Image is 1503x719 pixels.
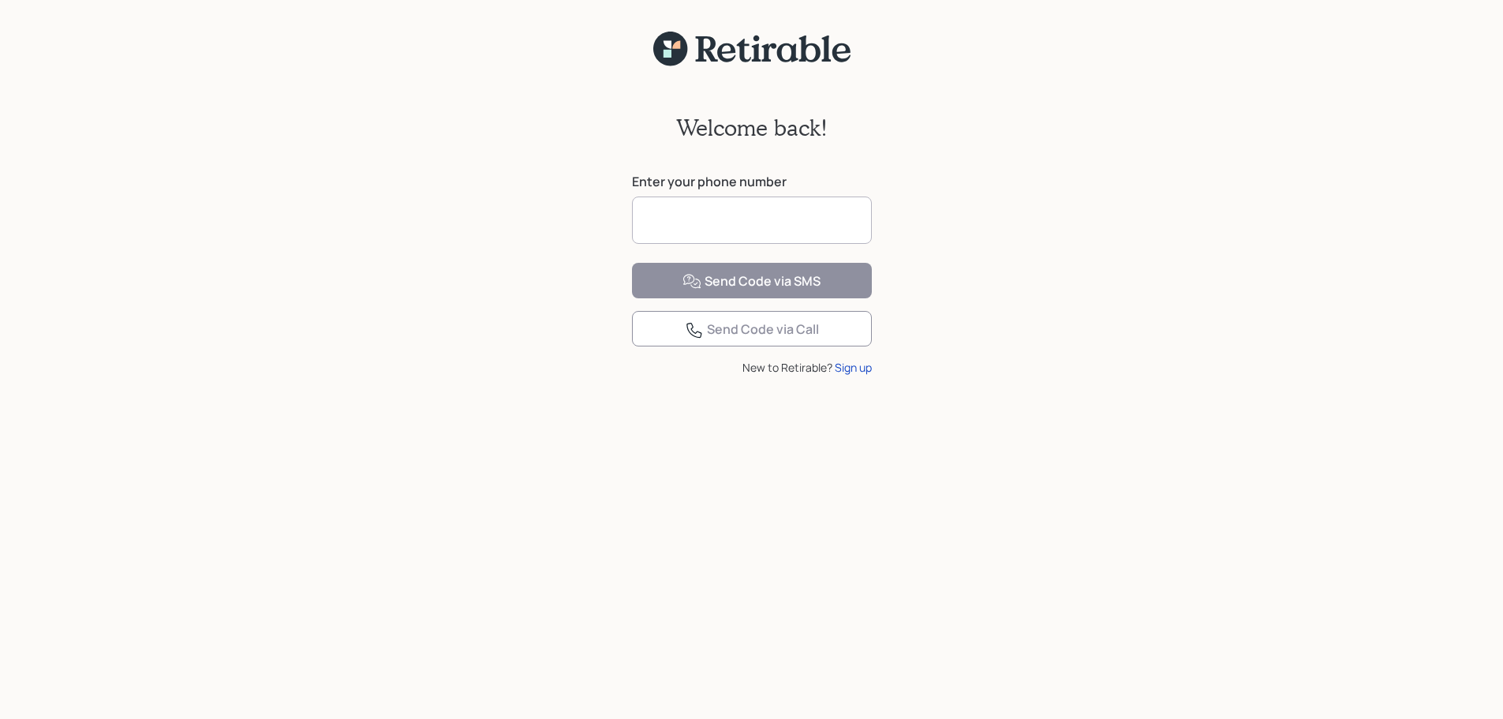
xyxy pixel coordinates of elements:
label: Enter your phone number [632,173,872,190]
button: Send Code via SMS [632,263,872,298]
button: Send Code via Call [632,311,872,346]
div: Send Code via Call [685,320,819,339]
div: Send Code via SMS [682,272,821,291]
h2: Welcome back! [676,114,828,141]
div: Sign up [835,359,872,376]
div: New to Retirable? [632,359,872,376]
